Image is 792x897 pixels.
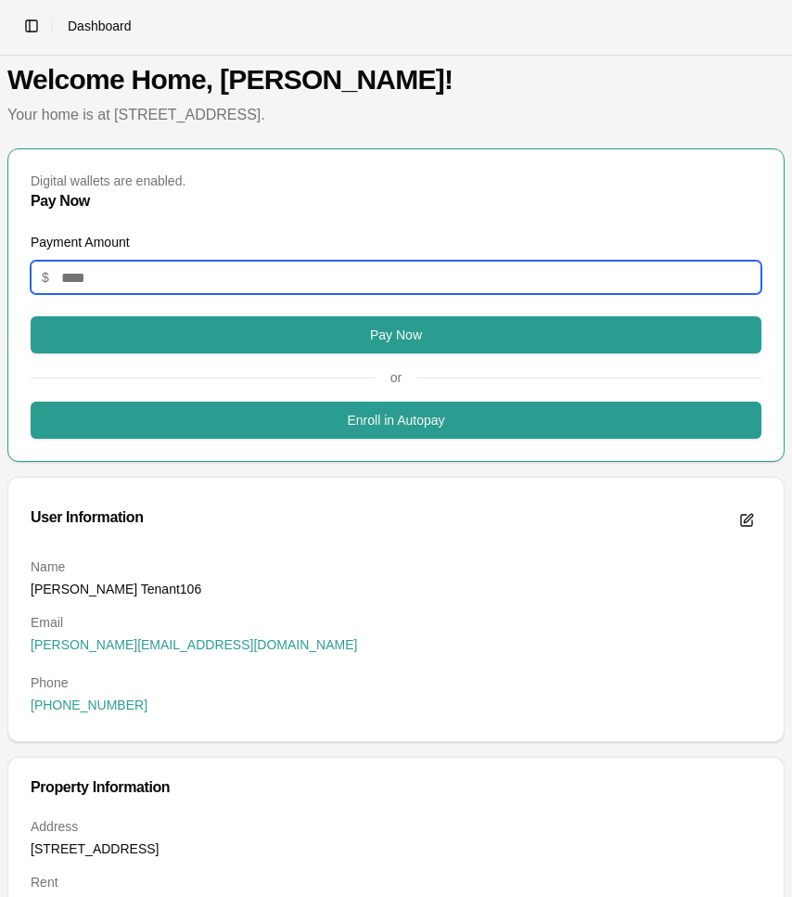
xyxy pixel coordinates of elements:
dt: Email [31,613,761,632]
span: $ [42,268,49,287]
div: Property Information [31,780,761,795]
dt: Address [31,817,761,836]
label: Payment Amount [31,235,130,250]
dd: [PERSON_NAME] Tenant106 [31,580,761,598]
div: Pay Now [31,194,761,209]
button: Enroll in Autopay [31,402,761,439]
p: Digital wallets are enabled. [31,172,761,190]
nav: breadcrumb [68,17,132,35]
span: [PHONE_NUMBER] [31,696,147,714]
dd: [STREET_ADDRESS] [31,839,761,858]
button: Pay Now [31,316,761,353]
dt: Phone [31,673,761,692]
h1: Welcome Home, [PERSON_NAME]! [7,63,785,96]
dt: Name [31,557,761,576]
p: Your home is at [STREET_ADDRESS]. [7,104,785,126]
span: Dashboard [68,17,132,35]
span: [PERSON_NAME][EMAIL_ADDRESS][DOMAIN_NAME] [31,635,357,654]
span: or [376,368,416,387]
dt: Rent [31,873,761,891]
div: User Information [31,510,144,525]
